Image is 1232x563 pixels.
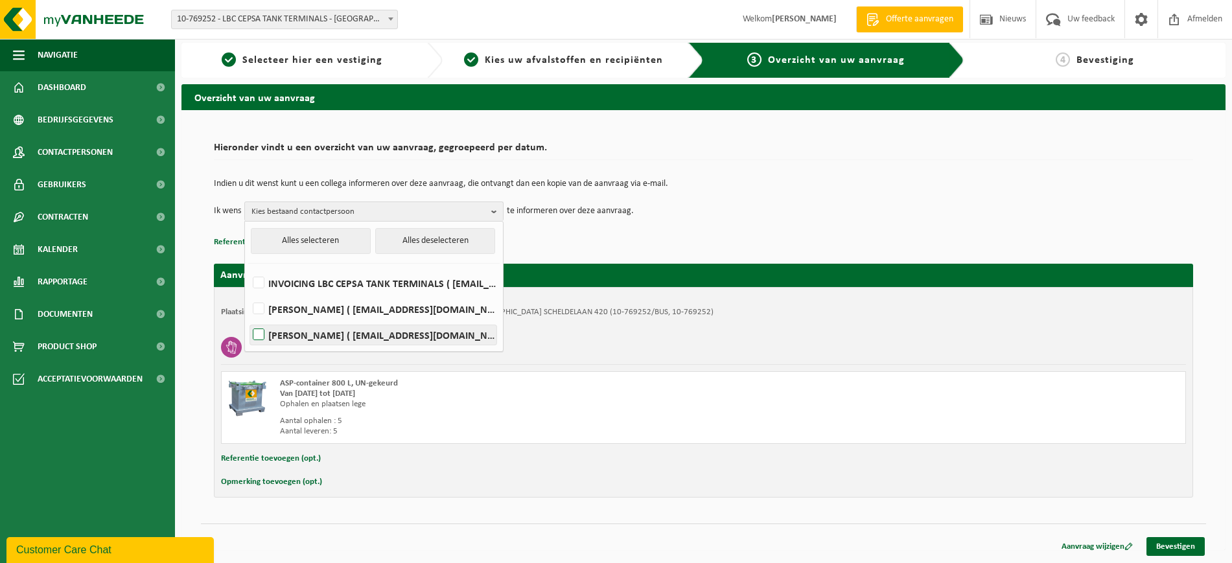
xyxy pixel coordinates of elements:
label: INVOICING LBC CEPSA TANK TERMINALS ( [EMAIL_ADDRESS][DOMAIN_NAME] ) [250,273,496,293]
label: [PERSON_NAME] ( [EMAIL_ADDRESS][DOMAIN_NAME] ) [250,299,496,319]
span: Kies bestaand contactpersoon [251,202,486,222]
button: Kies bestaand contactpersoon [244,201,504,221]
img: PB-AP-0800-MET-02-01.png [228,378,267,417]
span: 4 [1056,52,1070,67]
button: Alles deselecteren [375,228,495,254]
span: Gebruikers [38,168,86,201]
span: Offerte aanvragen [883,13,957,26]
span: 10-769252 - LBC CEPSA TANK TERMINALS - ANTWERPEN [171,10,398,29]
a: 1Selecteer hier een vestiging [188,52,417,68]
span: Kalender [38,233,78,266]
span: 3 [747,52,761,67]
span: Contactpersonen [38,136,113,168]
button: Alles selecteren [251,228,371,254]
iframe: chat widget [6,534,216,563]
strong: Aanvraag voor [DATE] [220,270,318,281]
span: Rapportage [38,266,87,298]
strong: [PERSON_NAME] [772,14,837,24]
span: 2 [464,52,478,67]
p: Indien u dit wenst kunt u een collega informeren over deze aanvraag, die ontvangt dan een kopie v... [214,179,1193,189]
span: ASP-container 800 L, UN-gekeurd [280,379,398,387]
button: Referentie toevoegen (opt.) [221,450,321,467]
span: Acceptatievoorwaarden [38,363,143,395]
a: Offerte aanvragen [856,6,963,32]
a: Bevestigen [1146,537,1205,556]
span: Navigatie [38,39,78,71]
div: Ophalen en plaatsen lege [280,399,756,409]
strong: Plaatsingsadres: [221,308,277,316]
span: 1 [222,52,236,67]
h2: Hieronder vindt u een overzicht van uw aanvraag, gegroepeerd per datum. [214,143,1193,160]
span: Product Shop [38,330,97,363]
p: te informeren over deze aanvraag. [507,201,634,221]
a: Aanvraag wijzigen [1052,537,1143,556]
span: Contracten [38,201,88,233]
a: 2Kies uw afvalstoffen en recipiënten [449,52,678,68]
span: Overzicht van uw aanvraag [768,55,905,65]
div: Aantal ophalen : 5 [280,416,756,426]
strong: Van [DATE] tot [DATE] [280,389,355,398]
span: Bedrijfsgegevens [38,104,113,136]
button: Opmerking toevoegen (opt.) [221,474,322,490]
label: [PERSON_NAME] ( [EMAIL_ADDRESS][DOMAIN_NAME] ) [250,325,496,345]
span: 10-769252 - LBC CEPSA TANK TERMINALS - ANTWERPEN [172,10,397,29]
span: Kies uw afvalstoffen en recipiënten [485,55,663,65]
button: Referentie toevoegen (opt.) [214,234,314,251]
span: Dashboard [38,71,86,104]
h2: Overzicht van uw aanvraag [181,84,1226,109]
span: Selecteer hier een vestiging [242,55,382,65]
div: Aantal leveren: 5 [280,426,756,437]
span: Bevestiging [1076,55,1134,65]
p: Ik wens [214,201,241,221]
span: Documenten [38,298,93,330]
